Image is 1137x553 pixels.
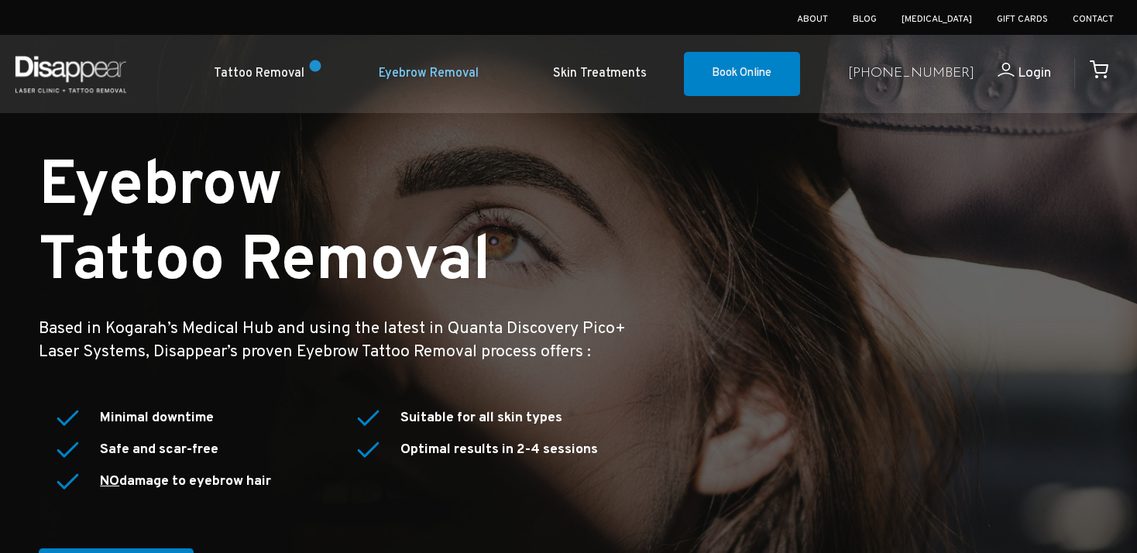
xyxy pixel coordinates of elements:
[902,13,972,26] a: [MEDICAL_DATA]
[100,472,271,490] strong: damage to eyebrow hair
[853,13,877,26] a: Blog
[1018,64,1051,82] span: Login
[400,409,562,427] strong: Suitable for all skin types
[848,63,974,85] a: [PHONE_NUMBER]
[797,13,828,26] a: About
[100,472,119,490] u: NO
[39,148,491,302] small: Eyebrow Tattoo Removal
[177,50,342,98] a: Tattoo Removal
[39,318,626,362] big: Based in Kogarah’s Medical Hub and using the latest in Quanta Discovery Pico+ Laser Systems, Disa...
[684,52,800,97] a: Book Online
[12,46,129,101] img: Disappear - Laser Clinic and Tattoo Removal Services in Sydney, Australia
[997,13,1048,26] a: Gift Cards
[400,441,598,459] strong: Optimal results in 2-4 sessions
[100,409,214,427] strong: Minimal downtime
[1073,13,1114,26] a: Contact
[516,50,684,98] a: Skin Treatments
[974,63,1051,85] a: Login
[100,441,218,459] strong: Safe and scar-free
[342,50,516,98] a: Eyebrow Removal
